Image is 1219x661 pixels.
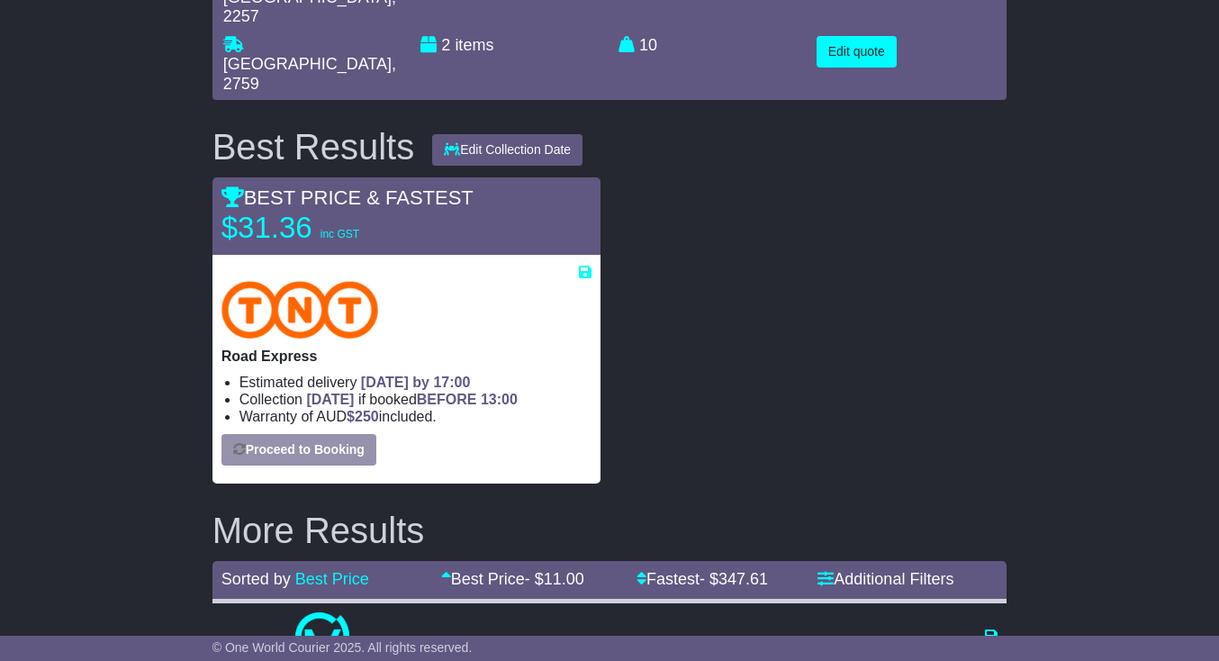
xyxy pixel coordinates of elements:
span: 10 [639,36,657,54]
span: if booked [306,392,517,407]
span: inc GST [321,228,359,240]
a: Best Price [295,570,369,588]
span: © One World Courier 2025. All rights reserved. [212,640,473,655]
span: BEFORE [417,392,477,407]
h2: More Results [212,511,1007,550]
span: items [455,36,493,54]
p: $31.36 [221,210,447,246]
span: - $ [525,570,584,588]
button: Proceed to Booking [221,434,376,466]
a: Additional Filters [817,570,953,588]
span: [GEOGRAPHIC_DATA] [223,55,392,73]
span: 250 [355,409,379,424]
span: [DATE] [306,392,354,407]
span: 2 [441,36,450,54]
a: Best Price- $11.00 [441,570,584,588]
div: Best Results [203,127,424,167]
li: Estimated delivery [239,374,591,391]
button: Edit Collection Date [432,134,582,166]
span: , 2759 [223,55,396,93]
span: $ [347,409,379,424]
span: Sorted by [221,570,291,588]
span: [DATE] by 17:00 [361,375,471,390]
li: Collection [239,391,591,408]
span: 13:00 [481,392,518,407]
a: Fastest- $347.61 [637,570,768,588]
li: Warranty of AUD included. [239,408,591,425]
span: 11.00 [544,570,584,588]
span: BEST PRICE & FASTEST [221,186,474,209]
span: - $ [700,570,768,588]
span: 347.61 [718,570,768,588]
button: Edit quote [817,36,897,68]
p: Road Express [221,348,591,365]
img: TNT Domestic: Road Express [221,281,378,339]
